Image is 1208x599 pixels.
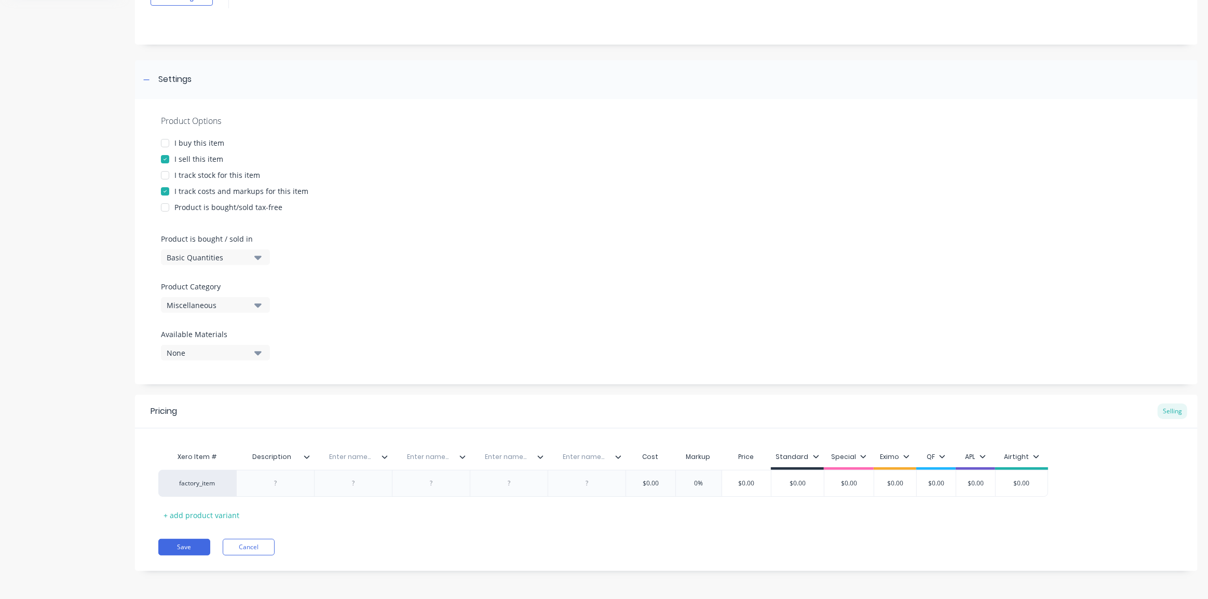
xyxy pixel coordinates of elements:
[174,202,282,213] div: Product is bought/sold tax-free
[167,347,250,358] div: None
[158,470,1048,497] div: factory_item$0.000%$0.00$0.00$0.00$0.00$0.00$0.00$0.00
[236,444,308,470] div: Description
[158,447,236,467] div: Xero Item #
[392,447,470,467] div: Enter name...
[161,345,270,360] button: None
[548,444,619,470] div: Enter name...
[314,444,386,470] div: Enter name...
[996,470,1048,496] div: $0.00
[158,73,192,86] div: Settings
[151,405,177,417] div: Pricing
[174,137,224,148] div: I buy this item
[831,452,866,462] div: Special
[236,447,314,467] div: Description
[911,470,962,496] div: $0.00
[673,470,725,496] div: 0%
[869,470,921,496] div: $0.00
[1158,403,1187,419] div: Selling
[927,452,945,462] div: QF
[158,507,245,523] div: + add product variant
[314,447,392,467] div: Enter name...
[880,452,910,462] div: Eximo
[161,329,270,340] label: Available Materials
[174,154,223,164] div: I sell this item
[470,447,548,467] div: Enter name...
[1004,452,1039,462] div: Airtight
[161,249,270,265] button: Basic Quantities
[950,470,1002,496] div: $0.00
[771,470,824,496] div: $0.00
[167,300,250,311] div: Miscellaneous
[675,447,722,467] div: Markup
[174,186,308,197] div: I track costs and markups for this item
[392,444,464,470] div: Enter name...
[776,452,819,462] div: Standard
[167,252,250,263] div: Basic Quantities
[161,233,265,244] label: Product is bought / sold in
[966,452,986,462] div: APL
[161,297,270,313] button: Miscellaneous
[548,447,626,467] div: Enter name...
[625,470,676,496] div: $0.00
[722,447,771,467] div: Price
[626,447,675,467] div: Cost
[174,170,260,180] div: I track stock for this item
[823,470,875,496] div: $0.00
[169,479,226,488] div: factory_item
[223,539,275,555] button: Cancel
[161,281,265,292] label: Product Category
[158,539,210,555] button: Save
[721,470,772,496] div: $0.00
[470,444,541,470] div: Enter name...
[161,115,1172,127] div: Product Options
